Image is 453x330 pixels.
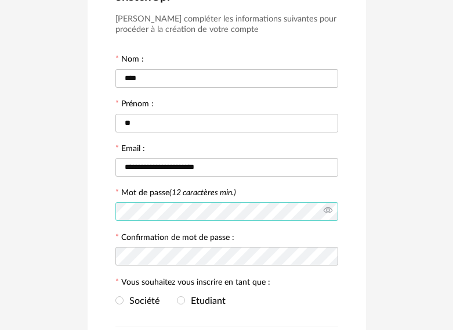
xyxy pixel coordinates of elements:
[115,14,338,35] h3: [PERSON_NAME] compléter les informations suivantes pour procéder à la création de votre compte
[185,296,226,306] span: Etudiant
[115,55,144,66] label: Nom :
[169,189,236,197] i: (12 caractères min.)
[115,234,234,244] label: Confirmation de mot de passe :
[121,189,236,197] label: Mot de passe
[115,145,145,155] label: Email :
[115,100,154,110] label: Prénom :
[115,278,270,289] label: Vous souhaitez vous inscrire en tant que :
[124,296,160,306] span: Société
